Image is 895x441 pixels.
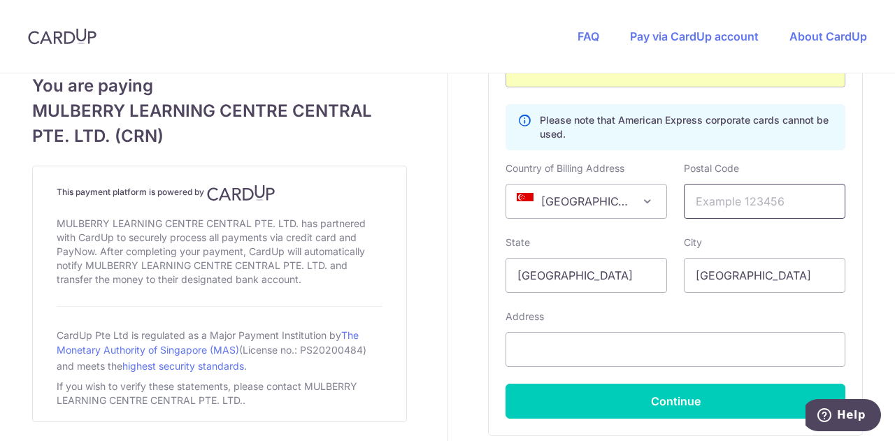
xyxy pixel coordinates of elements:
[57,214,382,289] div: MULBERRY LEARNING CENTRE CENTRAL PTE. LTD. has partnered with CardUp to securely process all paym...
[207,185,275,201] img: CardUp
[506,236,530,250] label: State
[578,29,599,43] a: FAQ
[57,185,382,201] h4: This payment platform is powered by
[684,236,702,250] label: City
[630,29,759,43] a: Pay via CardUp account
[789,29,867,43] a: About CardUp
[684,161,739,175] label: Postal Code
[506,184,667,219] span: Singapore
[32,73,407,99] span: You are paying
[805,399,881,434] iframe: Opens a widget where you can find more information
[506,384,845,419] button: Continue
[57,377,382,410] div: If you wish to verify these statements, please contact MULBERRY LEARNING CENTRE CENTRAL PTE. LTD..
[122,360,244,372] a: highest security standards
[684,184,845,219] input: Example 123456
[28,28,96,45] img: CardUp
[32,99,407,149] span: MULBERRY LEARNING CENTRE CENTRAL PTE. LTD. (CRN)
[506,185,666,218] span: Singapore
[57,324,382,377] div: CardUp Pte Ltd is regulated as a Major Payment Institution by (License no.: PS20200484) and meets...
[506,310,544,324] label: Address
[506,161,624,175] label: Country of Billing Address
[540,113,833,141] p: Please note that American Express corporate cards cannot be used.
